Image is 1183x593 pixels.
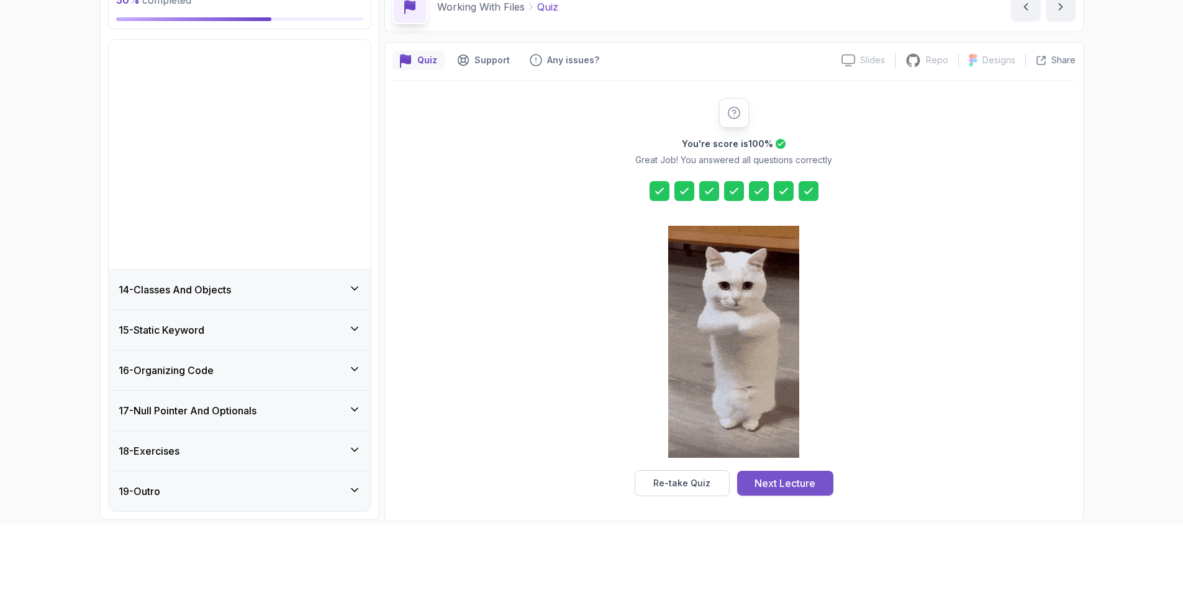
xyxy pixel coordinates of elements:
p: Quiz [417,54,437,66]
ya-tr-span: 15 [119,324,129,336]
ya-tr-span: Designs [982,54,1015,66]
button: 18-Exercises [109,431,371,471]
button: 14-Classes And Objects [109,270,371,310]
div: Next Lecture [755,476,815,491]
ya-tr-span: Null Pointer And Optionals [134,404,256,417]
ya-tr-span: - [129,364,134,377]
ya-tr-span: 18 [119,445,129,457]
ya-tr-span: - [129,485,134,497]
ya-tr-span: - [129,404,134,417]
ya-tr-span: Support [474,55,510,65]
button: Feedback button [522,50,607,70]
button: 15-Static Keyword [109,310,371,350]
div: Re-take Quiz [653,477,710,489]
h2: You're score is 100 % [682,138,773,150]
button: Share [1025,54,1076,66]
button: Support button [450,50,517,70]
ya-tr-span: Outro [134,485,160,497]
ya-tr-span: Any issues? [547,55,599,65]
ya-tr-span: Classes And Objects [134,283,231,296]
button: 17-Null Pointer And Optionals [109,391,371,430]
button: Next Lecture [737,471,833,496]
ya-tr-span: Share [1051,54,1076,66]
ya-tr-span: 14 [119,283,129,296]
ya-tr-span: - [129,445,134,457]
ya-tr-span: - [129,324,134,336]
ya-tr-span: Static Keyword [134,324,204,336]
ya-tr-span: 17 [119,404,129,417]
button: 16-Organizing Code [109,350,371,390]
button: quiz button [392,50,445,70]
button: Re-take Quiz [635,470,730,496]
ya-tr-span: - [129,283,134,296]
ya-tr-span: Organizing Code [134,364,214,377]
p: Great Job! You answered all questions correctly [635,154,832,166]
ya-tr-span: 19 [119,485,129,497]
button: 19-Outro [109,471,371,511]
ya-tr-span: Exercises [134,445,179,457]
ya-tr-span: 16 [119,364,129,377]
ya-tr-span: Slides [860,54,885,66]
ya-tr-span: Repo [926,54,948,66]
img: cool-cat [668,226,799,458]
